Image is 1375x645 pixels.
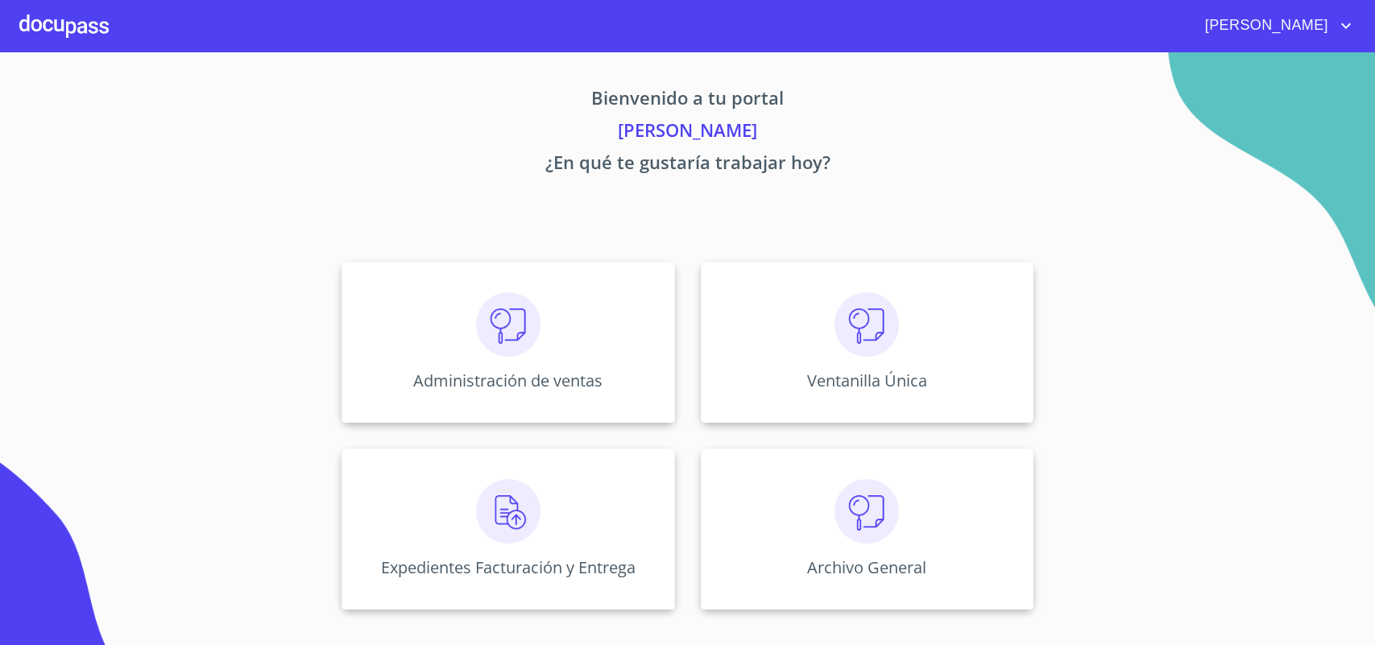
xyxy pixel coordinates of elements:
img: carga.png [476,479,540,544]
button: account of current user [1193,13,1356,39]
img: consulta.png [476,292,540,357]
p: ¿En qué te gustaría trabajar hoy? [192,149,1184,181]
p: Administración de ventas [413,370,603,391]
p: Bienvenido a tu portal [192,85,1184,117]
p: [PERSON_NAME] [192,117,1184,149]
p: Expedientes Facturación y Entrega [381,556,636,578]
img: consulta.png [835,479,899,544]
p: Archivo General [807,556,926,578]
span: [PERSON_NAME] [1193,13,1336,39]
img: consulta.png [835,292,899,357]
p: Ventanilla Única [807,370,927,391]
